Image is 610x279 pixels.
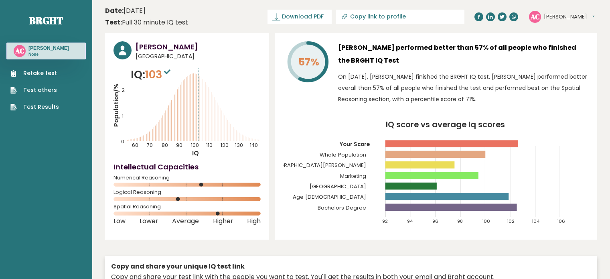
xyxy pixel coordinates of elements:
tspan: 60 [132,142,139,149]
span: Average [172,220,199,223]
h3: [PERSON_NAME] [136,41,261,52]
tspan: 102 [507,218,515,224]
tspan: Your Score [339,141,370,148]
a: Download PDF [268,10,332,24]
tspan: 106 [557,218,565,224]
tspan: [GEOGRAPHIC_DATA][PERSON_NAME] [266,161,366,169]
div: Copy and share your unique IQ test link [111,262,591,271]
tspan: Whole Population [320,151,366,159]
p: IQ: [131,67,172,83]
tspan: IQ score vs average Iq scores [386,119,505,130]
span: Lower [140,220,158,223]
span: Spatial Reasoning [113,205,261,208]
h3: [PERSON_NAME] performed better than 57% of all people who finished the BRGHT IQ Test [338,41,589,67]
tspan: 92 [382,218,388,224]
span: High [247,220,261,223]
b: Test: [105,18,122,27]
span: Low [113,220,126,223]
h3: [PERSON_NAME] [28,45,69,51]
span: Numerical Reasoning [113,176,261,179]
tspan: 0 [121,138,124,145]
span: 103 [145,67,172,82]
tspan: 57% [298,55,319,69]
tspan: 70 [147,142,153,149]
span: Higher [213,220,233,223]
span: [GEOGRAPHIC_DATA] [136,52,261,61]
tspan: 100 [482,218,490,224]
tspan: Age [DEMOGRAPHIC_DATA] [293,193,366,201]
tspan: 104 [532,218,540,224]
h4: Intellectual Capacities [113,161,261,172]
a: Brght [29,14,63,27]
tspan: 140 [250,142,258,149]
tspan: [GEOGRAPHIC_DATA] [310,183,366,190]
tspan: 110 [206,142,213,149]
tspan: 130 [235,142,243,149]
text: AC [530,12,540,21]
p: On [DATE], [PERSON_NAME] finished the BRGHT IQ test. [PERSON_NAME] performed better overall than ... [338,71,589,105]
time: [DATE] [105,6,146,16]
a: Test Results [10,103,59,111]
div: Full 30 minute IQ test [105,18,188,27]
a: Retake test [10,69,59,77]
tspan: 120 [221,142,229,149]
tspan: 1 [122,112,124,119]
p: None [28,52,69,57]
span: Download PDF [282,12,324,21]
tspan: 94 [407,218,413,224]
tspan: 100 [191,142,199,149]
span: Logical Reasoning [113,191,261,194]
a: Test others [10,86,59,94]
b: Date: [105,6,124,15]
text: AC [15,46,24,55]
tspan: 90 [176,142,182,149]
tspan: IQ [192,149,199,157]
tspan: Population/% [112,83,120,127]
tspan: 96 [432,218,438,224]
tspan: 2 [122,87,125,94]
button: [PERSON_NAME] [544,13,595,21]
tspan: Bachelors Degree [318,204,366,212]
tspan: 98 [457,218,463,224]
tspan: Marketing [340,172,366,180]
tspan: 80 [162,142,168,149]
